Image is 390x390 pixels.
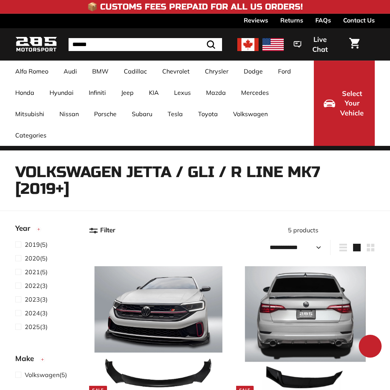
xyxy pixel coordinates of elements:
h4: 📦 Customs Fees Prepaid for All US Orders! [87,2,303,11]
button: Filter [89,221,115,240]
span: (3) [25,295,48,304]
a: Contact Us [343,14,375,27]
a: KIA [141,82,166,103]
span: (5) [25,254,48,263]
button: Year [15,221,77,240]
input: Search [69,38,222,51]
a: Toyota [190,103,225,125]
a: Chrysler [197,61,236,82]
span: (3) [25,281,48,290]
a: Dodge [236,61,270,82]
a: Subaru [124,103,160,125]
span: (3) [25,308,48,318]
a: Volkswagen [225,103,275,125]
span: (5) [25,370,67,379]
a: Mitsubishi [8,103,52,125]
span: 2022 [25,282,40,289]
span: Make [15,353,40,364]
button: Make [15,351,77,370]
a: Alfa Romeo [8,61,56,82]
span: Volkswagen [25,371,59,379]
span: (3) [25,322,48,331]
a: Honda [8,82,42,103]
a: Cadillac [116,61,155,82]
a: Returns [280,14,303,27]
img: Logo_285_Motorsport_areodynamics_components [15,35,57,53]
span: 2024 [25,309,40,317]
span: 2023 [25,296,40,303]
span: 2020 [25,254,40,262]
button: Live Chat [284,30,345,59]
a: FAQs [315,14,331,27]
span: 2021 [25,268,40,276]
span: 2025 [25,323,40,331]
a: BMW [85,61,116,82]
span: Select Your Vehicle [339,89,365,118]
a: Jeep [113,82,141,103]
a: Chevrolet [155,61,197,82]
span: Year [15,223,36,234]
span: Live Chat [305,35,335,54]
div: 5 products [232,225,375,235]
a: Infiniti [81,82,113,103]
a: Porsche [86,103,124,125]
a: Reviews [244,14,268,27]
a: Hyundai [42,82,81,103]
h1: Volkswagen Jetta / GLI / R Line Mk7 [2019+] [15,164,375,197]
a: Categories [8,125,54,146]
inbox-online-store-chat: Shopify online store chat [356,335,384,360]
a: Tesla [160,103,190,125]
a: Mercedes [233,82,277,103]
a: Cart [345,32,364,57]
button: Select Your Vehicle [314,61,375,146]
a: Nissan [52,103,86,125]
a: Audi [56,61,85,82]
a: Mazda [198,82,233,103]
a: Lexus [166,82,198,103]
span: 2019 [25,241,40,248]
a: Ford [270,61,299,82]
span: (5) [25,240,48,249]
span: (5) [25,267,48,277]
